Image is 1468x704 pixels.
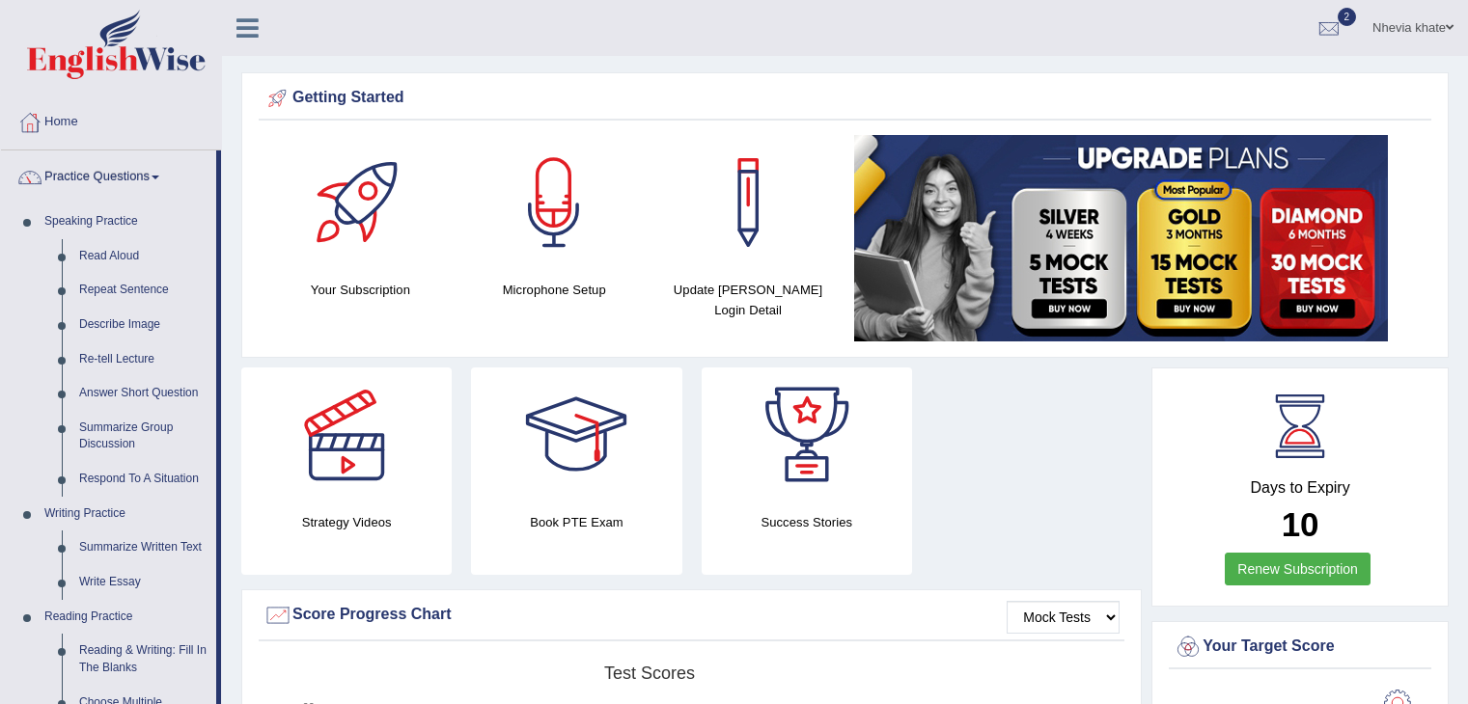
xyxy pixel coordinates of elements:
a: Respond To A Situation [70,462,216,497]
a: Home [1,95,221,144]
h4: Microphone Setup [467,280,642,300]
img: small5.jpg [854,135,1388,341]
a: Speaking Practice [36,204,216,239]
a: Read Aloud [70,239,216,274]
a: Re-tell Lecture [70,342,216,377]
h4: Success Stories [702,512,912,532]
h4: Strategy Videos [241,512,452,532]
a: Describe Image [70,308,216,342]
a: Repeat Sentence [70,273,216,308]
span: 2 [1338,8,1357,26]
a: Renew Subscription [1225,553,1371,585]
h4: Update [PERSON_NAME] Login Detail [661,280,836,320]
div: Getting Started [263,84,1426,113]
a: Writing Practice [36,497,216,531]
a: Summarize Group Discussion [70,411,216,462]
a: Practice Questions [1,150,216,199]
div: Score Progress Chart [263,601,1120,630]
h4: Book PTE Exam [471,512,681,532]
a: Reading Practice [36,600,216,635]
div: Your Target Score [1174,633,1426,662]
a: Answer Short Question [70,376,216,411]
tspan: Test scores [604,663,695,683]
h4: Days to Expiry [1174,479,1426,497]
b: 10 [1282,505,1319,543]
h4: Your Subscription [273,280,448,300]
a: Reading & Writing: Fill In The Blanks [70,634,216,685]
a: Summarize Written Text [70,530,216,565]
a: Write Essay [70,565,216,600]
